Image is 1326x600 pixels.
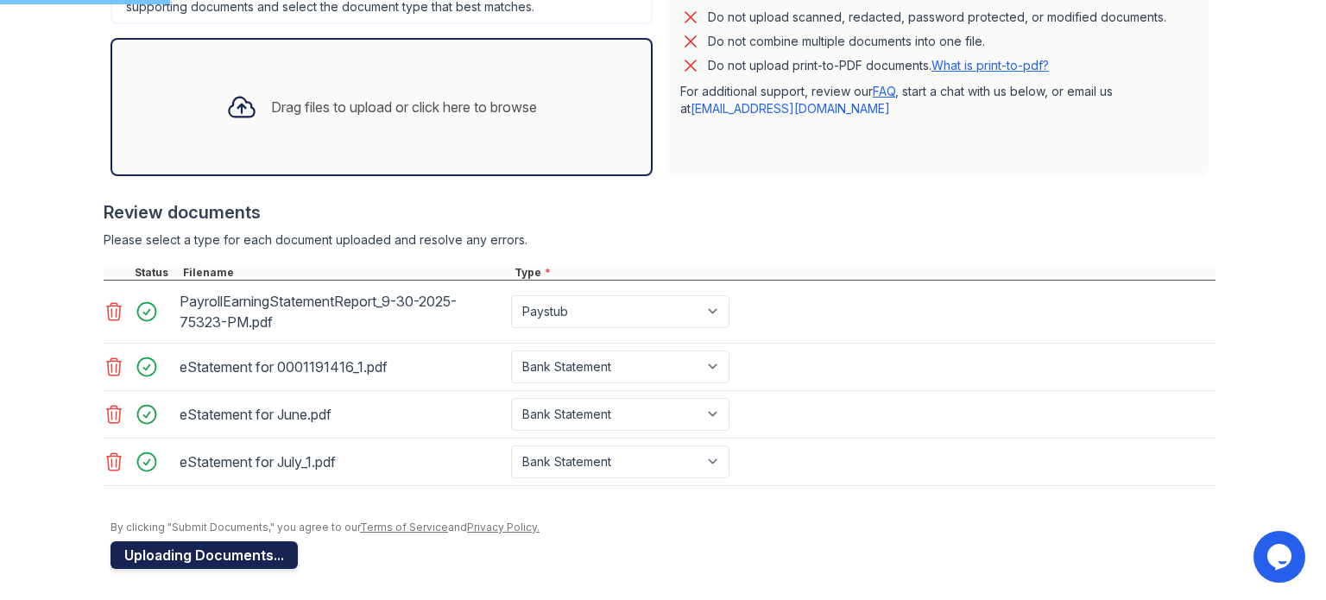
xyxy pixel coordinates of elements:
[131,266,180,280] div: Status
[180,353,504,381] div: eStatement for 0001191416_1.pdf
[1253,531,1309,583] iframe: chat widget
[104,231,1215,249] div: Please select a type for each document uploaded and resolve any errors.
[104,200,1215,224] div: Review documents
[511,266,1215,280] div: Type
[691,101,890,116] a: [EMAIL_ADDRESS][DOMAIN_NAME]
[708,31,985,52] div: Do not combine multiple documents into one file.
[873,84,895,98] a: FAQ
[180,401,504,428] div: eStatement for June.pdf
[271,97,537,117] div: Drag files to upload or click here to browse
[110,541,298,569] button: Uploading Documents...
[708,7,1166,28] div: Do not upload scanned, redacted, password protected, or modified documents.
[180,266,511,280] div: Filename
[110,521,1215,534] div: By clicking "Submit Documents," you agree to our and
[180,287,504,336] div: PayrollEarningStatementReport_9-30-2025-75323-PM.pdf
[708,57,1049,74] p: Do not upload print-to-PDF documents.
[180,448,504,476] div: eStatement for July_1.pdf
[467,521,540,534] a: Privacy Policy.
[931,58,1049,73] a: What is print-to-pdf?
[360,521,448,534] a: Terms of Service
[680,83,1195,117] p: For additional support, review our , start a chat with us below, or email us at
